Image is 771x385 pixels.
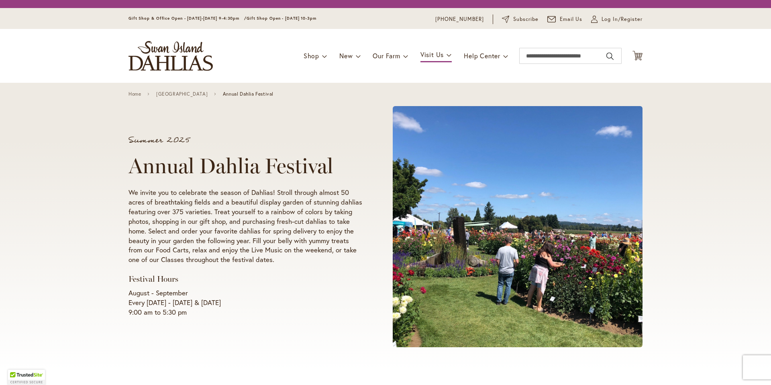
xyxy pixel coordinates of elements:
[156,91,208,97] a: [GEOGRAPHIC_DATA]
[420,50,444,59] span: Visit Us
[606,50,614,63] button: Search
[560,15,583,23] span: Email Us
[304,51,319,60] span: Shop
[464,51,500,60] span: Help Center
[547,15,583,23] a: Email Us
[128,16,247,21] span: Gift Shop & Office Open - [DATE]-[DATE] 9-4:30pm /
[502,15,538,23] a: Subscribe
[591,15,642,23] a: Log In/Register
[602,15,642,23] span: Log In/Register
[128,91,141,97] a: Home
[128,288,362,317] p: August - September Every [DATE] - [DATE] & [DATE] 9:00 am to 5:30 pm
[435,15,484,23] a: [PHONE_NUMBER]
[128,136,362,144] p: Summer 2025
[339,51,353,60] span: New
[247,16,316,21] span: Gift Shop Open - [DATE] 10-3pm
[128,41,213,71] a: store logo
[128,188,362,265] p: We invite you to celebrate the season of Dahlias! Stroll through almost 50 acres of breathtaking ...
[223,91,273,97] span: Annual Dahlia Festival
[128,154,362,178] h1: Annual Dahlia Festival
[128,274,362,284] h3: Festival Hours
[513,15,538,23] span: Subscribe
[373,51,400,60] span: Our Farm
